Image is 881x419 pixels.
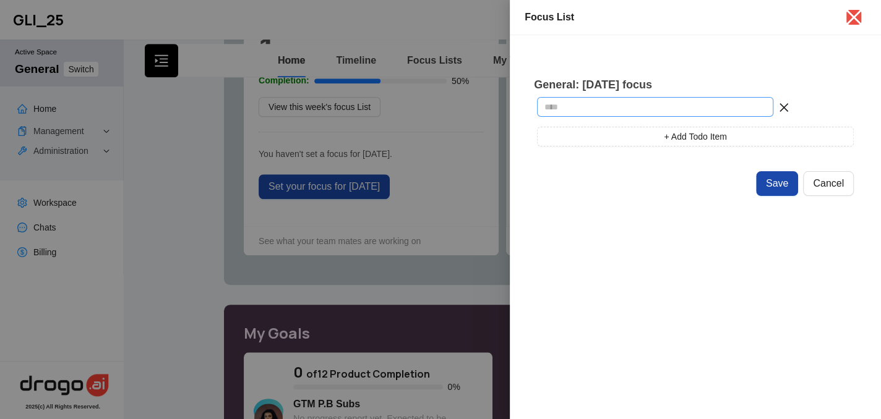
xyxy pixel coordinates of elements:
[756,171,798,196] button: Save
[534,78,854,91] p: General: [DATE] focus
[537,127,854,146] button: + Add Todo Item
[844,7,864,27] span: close
[525,10,832,25] div: Focus List
[778,102,789,113] span: close
[766,176,788,191] span: Save
[846,10,861,25] button: Close
[813,176,844,191] span: Cancel
[803,171,854,196] button: Cancel
[664,130,726,143] span: + Add Todo Item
